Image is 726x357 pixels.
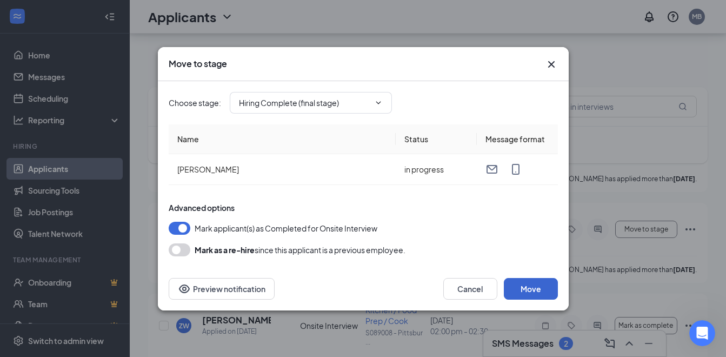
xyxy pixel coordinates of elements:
[169,58,227,70] h3: Move to stage
[177,164,239,174] span: [PERSON_NAME]
[545,58,558,71] svg: Cross
[169,278,275,300] button: Preview notificationEye
[396,124,477,154] th: Status
[169,202,558,213] div: Advanced options
[689,320,715,346] iframe: Intercom live chat
[374,98,383,107] svg: ChevronDown
[504,278,558,300] button: Move
[545,58,558,71] button: Close
[477,124,558,154] th: Message format
[178,282,191,295] svg: Eye
[485,163,498,176] svg: Email
[443,278,497,300] button: Cancel
[195,245,255,255] b: Mark as a re-hire
[169,124,396,154] th: Name
[195,222,377,235] span: Mark applicant(s) as Completed for Onsite Interview
[509,163,522,176] svg: MobileSms
[396,154,477,185] td: in progress
[169,97,221,109] span: Choose stage :
[195,243,405,256] div: since this applicant is a previous employee.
